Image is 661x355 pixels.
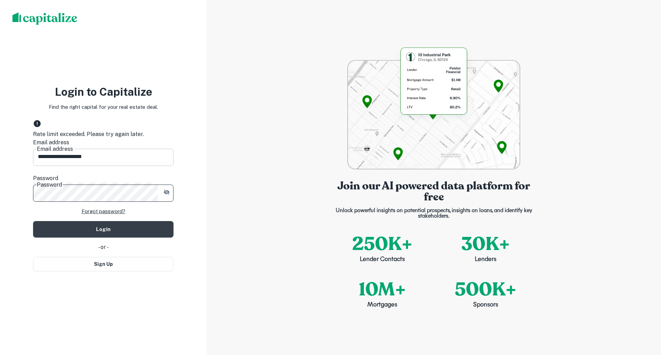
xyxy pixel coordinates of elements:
a: Forgot password? [82,207,125,216]
img: login-bg [347,45,520,169]
label: Password [33,174,174,182]
h3: Login to Capitalize [33,84,174,100]
p: Unlock powerful insights on potential prospects, insights on loans, and identify key stakeholders. [330,208,537,219]
p: 500K+ [455,275,516,303]
p: Sponsors [473,301,498,310]
p: 250K+ [352,230,412,258]
div: Rate limit exceeded. Please try again later. [33,130,174,138]
p: Lenders [475,255,496,264]
p: Join our AI powered data platform for free [330,180,537,202]
iframe: Chat Widget [627,300,661,333]
img: capitalize-logo.png [12,12,77,25]
p: Lender Contacts [360,255,405,264]
div: - or - [33,243,174,251]
button: Login [33,221,174,238]
p: 30K+ [461,230,510,258]
label: Email address [33,138,174,147]
p: 10M+ [359,275,406,303]
p: Mortgages [367,301,397,310]
button: Sign Up [33,257,174,271]
p: Find the right capital for your real estate deal. [49,103,158,111]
